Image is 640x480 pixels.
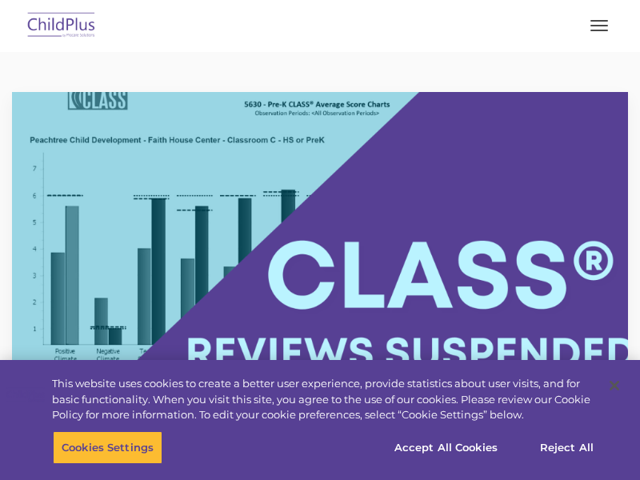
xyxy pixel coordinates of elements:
[386,430,506,464] button: Accept All Cookies
[597,368,632,403] button: Close
[24,7,99,45] img: ChildPlus by Procare Solutions
[53,430,162,464] button: Cookies Settings
[52,376,595,423] div: This website uses cookies to create a better user experience, provide statistics about user visit...
[517,430,617,464] button: Reject All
